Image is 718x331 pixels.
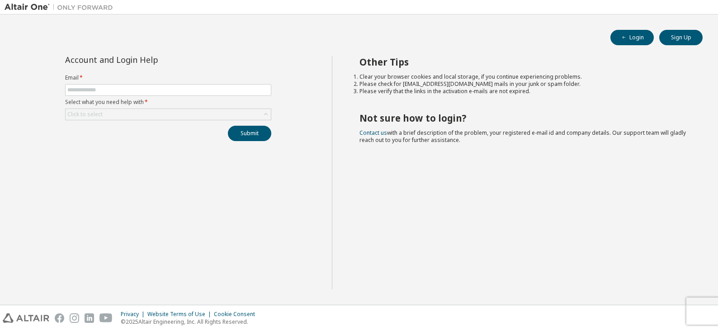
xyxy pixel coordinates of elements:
[214,311,260,318] div: Cookie Consent
[228,126,271,141] button: Submit
[359,88,687,95] li: Please verify that the links in the activation e-mails are not expired.
[5,3,118,12] img: Altair One
[147,311,214,318] div: Website Terms of Use
[359,73,687,80] li: Clear your browser cookies and local storage, if you continue experiencing problems.
[359,129,387,137] a: Contact us
[65,99,271,106] label: Select what you need help with
[55,313,64,323] img: facebook.svg
[359,80,687,88] li: Please check for [EMAIL_ADDRESS][DOMAIN_NAME] mails in your junk or spam folder.
[65,56,230,63] div: Account and Login Help
[99,313,113,323] img: youtube.svg
[359,112,687,124] h2: Not sure how to login?
[67,111,103,118] div: Click to select
[359,129,686,144] span: with a brief description of the problem, your registered e-mail id and company details. Our suppo...
[610,30,654,45] button: Login
[121,318,260,326] p: © 2025 Altair Engineering, Inc. All Rights Reserved.
[66,109,271,120] div: Click to select
[659,30,703,45] button: Sign Up
[359,56,687,68] h2: Other Tips
[3,313,49,323] img: altair_logo.svg
[85,313,94,323] img: linkedin.svg
[121,311,147,318] div: Privacy
[65,74,271,81] label: Email
[70,313,79,323] img: instagram.svg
